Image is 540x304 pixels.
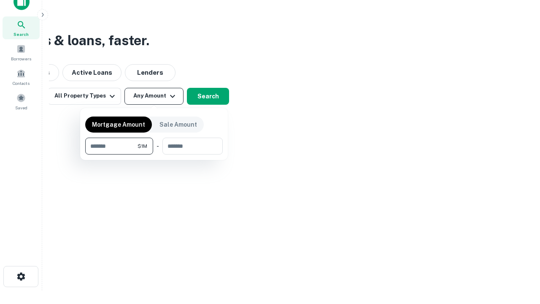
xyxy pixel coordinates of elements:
[92,120,145,129] p: Mortgage Amount
[138,142,147,150] span: $1M
[157,138,159,155] div: -
[498,236,540,277] iframe: Chat Widget
[159,120,197,129] p: Sale Amount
